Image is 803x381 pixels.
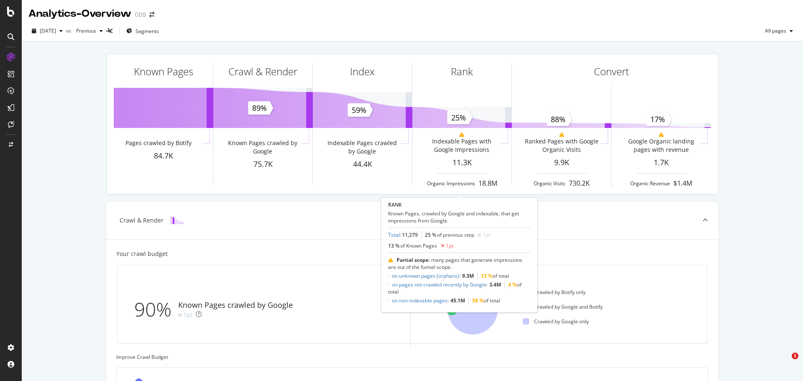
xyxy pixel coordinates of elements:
[178,314,182,316] img: Equal
[472,297,484,304] span: 58 %
[388,297,530,304] li: :
[134,64,193,79] div: Known Pages
[462,272,509,279] span: of total
[402,231,418,238] span: 11,279
[114,151,213,161] div: 84.7K
[437,231,474,238] span: of previous step
[313,159,412,170] div: 44.4K
[478,179,497,188] div: 18.8M
[427,180,475,187] div: Organic Impressions
[178,300,293,311] div: Known Pages crawled by Google
[792,353,798,359] span: 1
[523,318,589,325] div: Crawled by Google only
[523,303,603,310] div: Crawled by Google and Botify
[73,27,96,34] span: Previous
[73,24,106,38] button: Previous
[523,289,586,296] div: Crawled by Botify only
[28,24,66,38] button: [DATE]
[40,27,56,34] span: 2025 Sep. 1st
[135,10,146,19] div: COS
[489,281,501,288] b: 3.4M
[424,137,499,154] div: Indexable Pages with Google Impressions
[183,311,192,319] div: 1pt
[149,12,154,18] div: arrow-right-arrow-left
[388,281,522,295] span: of total
[392,281,486,288] a: on pages not crawled recently by Google
[388,231,400,238] a: Total
[396,256,429,263] b: Partial scope
[775,353,795,373] iframe: Intercom live chat
[134,296,178,323] div: 90%
[412,157,511,168] div: 11.3K
[225,139,300,156] div: Known Pages crawled by Google
[388,281,530,297] li: :
[66,27,73,34] span: vs
[392,272,459,279] a: on unknown pages (orphans)
[483,231,490,238] div: 1pt
[392,297,448,304] a: on non-indexable pages
[425,231,474,238] div: 25 %
[388,231,418,238] div: :
[400,242,437,249] span: of Known Pages
[136,28,159,35] span: Segments
[28,7,131,21] div: Analytics - Overview
[462,272,474,279] b: 9.3M
[388,201,530,208] div: RANK
[388,272,530,281] li: :
[123,24,162,38] button: Segments
[508,281,517,288] span: 4 %
[116,250,168,258] div: Your crawl budget
[213,159,312,170] div: 75.7K
[388,242,437,249] div: 13 %
[170,216,184,224] img: block-icon
[762,27,786,34] span: All pages
[450,297,500,304] span: of total
[451,64,473,79] div: Rank
[228,64,297,79] div: Crawl & Render
[388,210,530,224] div: Known Pages, crawled by Google and indexable, that get impressions from Google.
[120,216,164,225] div: Crawl & Render
[125,139,192,147] div: Pages crawled by Botify
[388,256,522,271] span: : many pages that generate impressions are out of the funnel scope.
[350,64,375,79] div: Index
[446,242,453,249] div: 1pt
[325,139,399,156] div: Indexable Pages crawled by Google
[762,24,796,38] button: All pages
[478,234,481,236] img: Equal
[450,297,465,304] b: 45.1M
[481,272,493,279] span: 12 %
[116,353,708,361] div: Improve Crawl Budget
